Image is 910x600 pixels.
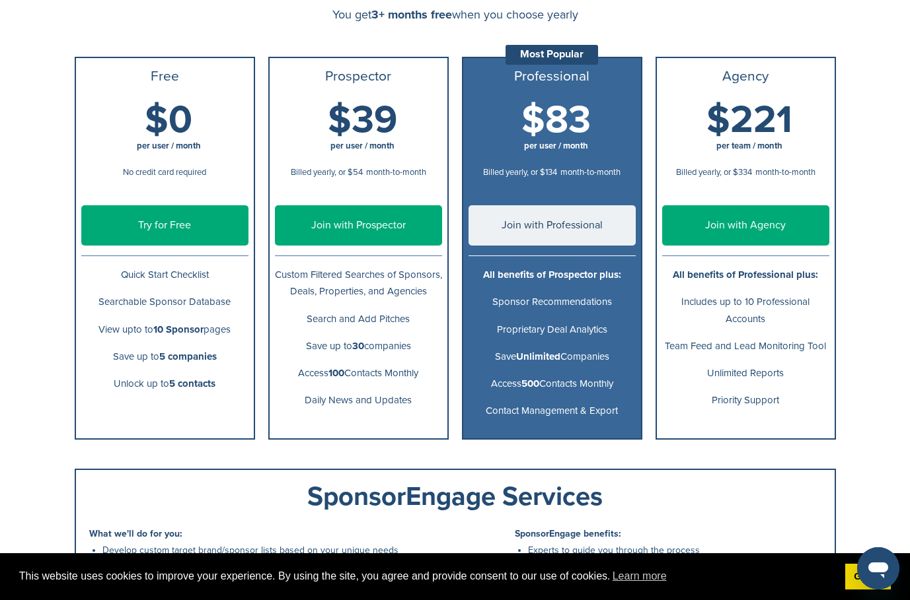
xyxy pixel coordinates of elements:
p: Daily News and Updates [275,392,442,409]
p: Proprietary Deal Analytics [469,321,636,338]
h3: Agency [662,69,829,84]
p: Includes up to 10 Professional Accounts [662,294,829,327]
p: Team Feed and Lead Monitoring Tool [662,338,829,354]
iframe: Button to launch messaging window [857,547,899,589]
span: month-to-month [560,167,621,178]
p: Quick Start Checklist [81,267,248,283]
p: Searchable Sponsor Database [81,294,248,310]
span: per user / month [137,141,201,151]
span: No credit card required [123,167,206,178]
span: $83 [521,97,591,143]
div: Most Popular [506,45,598,65]
span: Billed yearly, or $334 [676,167,752,178]
a: Try for Free [81,205,248,246]
span: $39 [328,97,397,143]
p: Custom Filtered Searches of Sponsors, Deals, Properties, and Agencies [275,267,442,300]
b: All benefits of Prospector plus: [483,269,621,281]
p: Save Companies [469,349,636,365]
b: All benefits of Professional plus: [673,269,818,281]
a: dismiss cookie message [845,564,891,590]
span: month-to-month [755,167,815,178]
span: This website uses cookies to improve your experience. By using the site, you agree and provide co... [19,566,835,586]
b: SponsorEngage benefits: [515,528,621,539]
span: per user / month [330,141,395,151]
b: 5 contacts [169,378,215,389]
p: Sponsor Recommendations [469,294,636,310]
p: Access Contacts Monthly [469,376,636,392]
p: View upto to pages [81,321,248,338]
p: Unlock up to [81,376,248,392]
a: Join with Agency [662,205,829,246]
span: month-to-month [366,167,426,178]
span: Billed yearly, or $54 [291,167,363,178]
li: Experts to guide you through the process [528,543,821,557]
p: Priority Support [662,392,829,409]
span: 3+ months free [371,7,452,22]
h3: Prospector [275,69,442,84]
b: 5 companies [159,350,217,362]
b: 500 [521,378,539,389]
h3: Professional [469,69,636,84]
span: Billed yearly, or $134 [483,167,557,178]
span: $0 [145,97,192,143]
a: learn more about cookies [611,566,669,586]
b: What we'll do for you: [89,528,182,539]
p: Search and Add Pitches [275,311,442,327]
p: Save up to [81,349,248,365]
p: Contact Management & Export [469,403,636,419]
span: per user / month [524,141,588,151]
b: 30 [352,340,364,352]
a: Join with Professional [469,205,636,246]
b: 10 Sponsor [153,323,204,335]
a: Join with Prospector [275,205,442,246]
div: SponsorEngage Services [89,483,821,510]
h3: Free [81,69,248,84]
li: Develop custom target brand/sponsor lists based on your unique needs [102,543,449,557]
div: You get when you choose yearly [75,8,836,21]
p: Save up to companies [275,338,442,354]
span: per team / month [716,141,782,151]
p: Access Contacts Monthly [275,365,442,382]
p: Unlimited Reports [662,365,829,382]
b: Unlimited [516,350,560,362]
b: 100 [328,367,344,379]
span: $221 [706,97,792,143]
